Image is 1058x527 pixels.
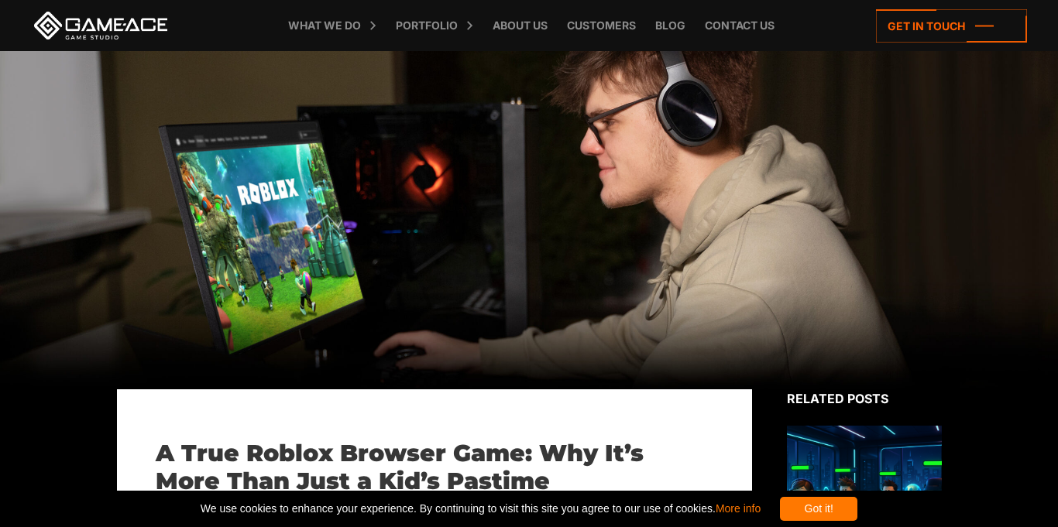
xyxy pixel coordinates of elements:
a: More info [716,502,761,515]
h1: A True Roblox Browser Game: Why It’s More Than Just a Kid’s Pastime [156,440,713,495]
div: Got it! [780,497,857,521]
a: Get in touch [876,9,1027,43]
span: We use cookies to enhance your experience. By continuing to visit this site you agree to our use ... [201,497,761,521]
div: Related posts [787,389,942,408]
